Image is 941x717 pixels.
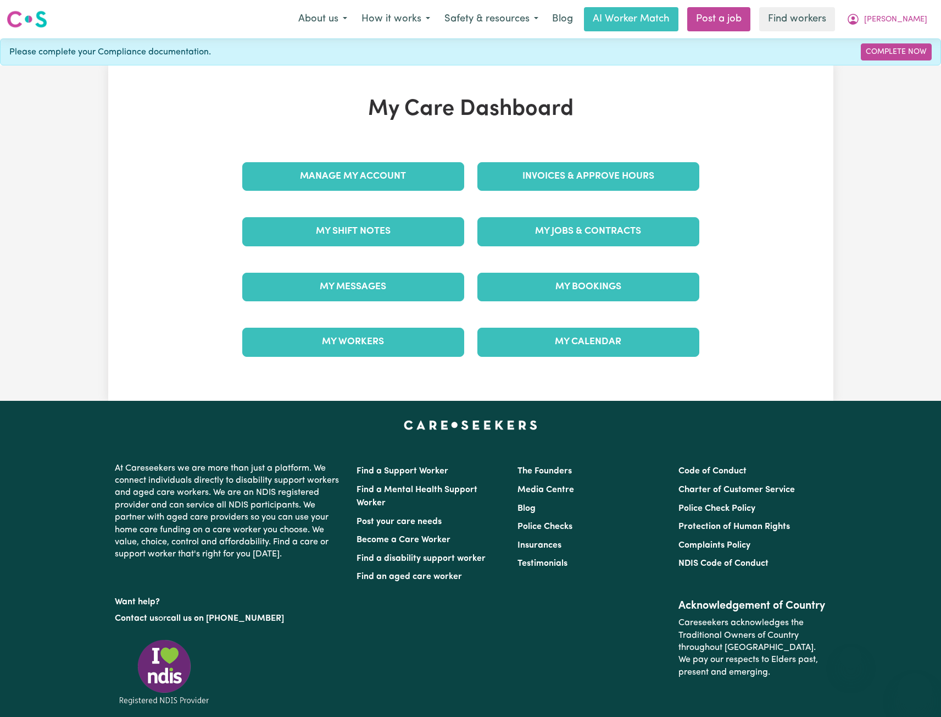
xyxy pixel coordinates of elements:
[678,504,755,513] a: Police Check Policy
[517,541,561,550] a: Insurances
[517,486,574,494] a: Media Centre
[357,572,462,581] a: Find an aged care worker
[759,7,835,31] a: Find workers
[584,7,678,31] a: AI Worker Match
[357,536,450,544] a: Become a Care Worker
[242,273,464,301] a: My Messages
[678,559,769,568] a: NDIS Code of Conduct
[166,614,284,623] a: call us on [PHONE_NUMBER]
[861,43,932,60] a: Complete Now
[115,592,343,608] p: Want help?
[897,673,932,708] iframe: Button to launch messaging window
[839,8,934,31] button: My Account
[357,486,477,508] a: Find a Mental Health Support Worker
[115,608,343,629] p: or
[678,613,826,683] p: Careseekers acknowledges the Traditional Owners of Country throughout [GEOGRAPHIC_DATA]. We pay o...
[236,96,706,123] h1: My Care Dashboard
[115,638,214,707] img: Registered NDIS provider
[678,467,747,476] a: Code of Conduct
[678,599,826,613] h2: Acknowledgement of Country
[477,217,699,246] a: My Jobs & Contracts
[7,7,47,32] a: Careseekers logo
[115,458,343,565] p: At Careseekers we are more than just a platform. We connect individuals directly to disability su...
[678,541,750,550] a: Complaints Policy
[291,8,354,31] button: About us
[545,7,580,31] a: Blog
[437,8,545,31] button: Safety & resources
[115,614,158,623] a: Contact us
[687,7,750,31] a: Post a job
[404,421,537,429] a: Careseekers home page
[354,8,437,31] button: How it works
[517,504,536,513] a: Blog
[357,554,486,563] a: Find a disability support worker
[840,647,862,669] iframe: Close message
[864,14,927,26] span: [PERSON_NAME]
[517,522,572,531] a: Police Checks
[242,217,464,246] a: My Shift Notes
[9,46,211,59] span: Please complete your Compliance documentation.
[357,517,442,526] a: Post your care needs
[517,467,572,476] a: The Founders
[477,328,699,356] a: My Calendar
[517,559,567,568] a: Testimonials
[678,522,790,531] a: Protection of Human Rights
[678,486,795,494] a: Charter of Customer Service
[7,9,47,29] img: Careseekers logo
[477,162,699,191] a: Invoices & Approve Hours
[477,273,699,301] a: My Bookings
[242,328,464,356] a: My Workers
[242,162,464,191] a: Manage My Account
[357,467,448,476] a: Find a Support Worker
